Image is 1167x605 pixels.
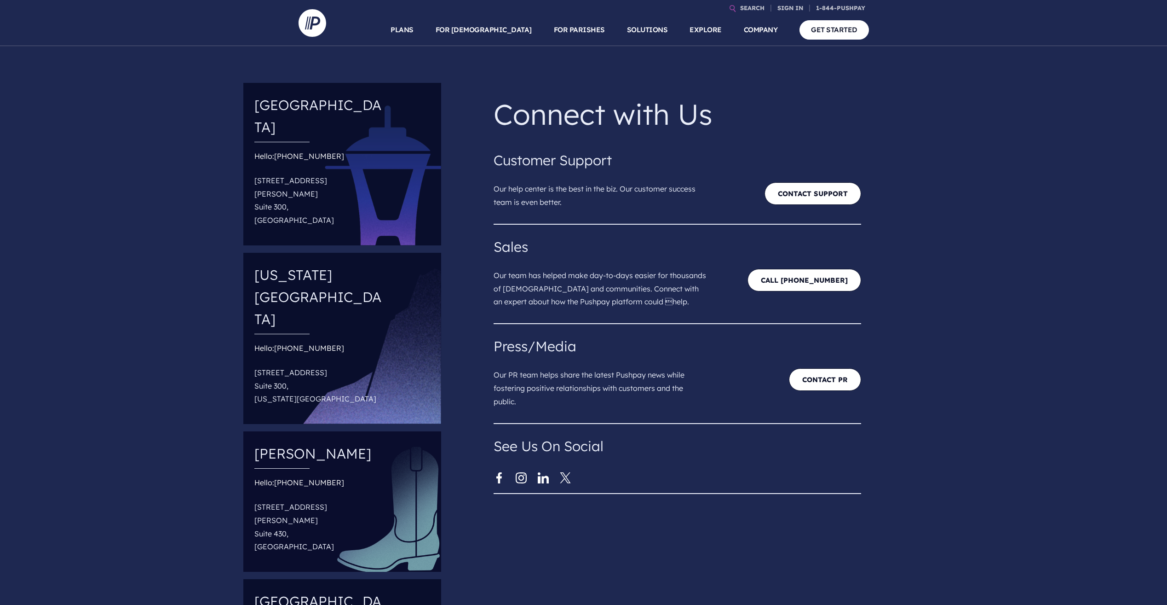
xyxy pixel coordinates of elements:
a: EXPLORE [690,14,722,46]
a: FOR [DEMOGRAPHIC_DATA] [436,14,532,46]
p: [STREET_ADDRESS] Suite 300, [US_STATE][GEOGRAPHIC_DATA] [254,362,386,409]
a: Contact Support [765,182,861,205]
a: FOR PARISHES [554,14,605,46]
h4: [GEOGRAPHIC_DATA] [254,90,386,142]
p: Our help center is the best in the biz. Our customer success team is even better. [494,171,714,213]
div: Hello: [254,150,386,231]
a: Contact PR [789,368,861,391]
h4: See Us On Social [494,435,861,457]
h4: Sales [494,236,861,258]
p: Our team has helped make day-to-days easier for thousands of [DEMOGRAPHIC_DATA] and communities. ... [494,258,714,312]
p: Our PR team helps share the latest Pushpay news while fostering positive relationships with custo... [494,357,714,412]
h4: [US_STATE][GEOGRAPHIC_DATA] [254,260,386,334]
a: [PHONE_NUMBER] [274,343,344,353]
div: Hello: [254,476,386,557]
h4: Press/Media [494,335,861,357]
h4: [PERSON_NAME] [254,439,386,468]
a: COMPANY [744,14,778,46]
p: Connect with Us [494,90,861,138]
a: [PHONE_NUMBER] [274,478,344,487]
a: PLANS [391,14,414,46]
a: [PHONE_NUMBER] [274,151,344,161]
a: SOLUTIONS [627,14,668,46]
div: Hello: [254,342,386,409]
h4: Customer Support [494,149,861,171]
a: GET STARTED [799,20,869,39]
p: [STREET_ADDRESS][PERSON_NAME] Suite 300, [GEOGRAPHIC_DATA] [254,170,386,231]
a: CALL [PHONE_NUMBER] [747,269,861,291]
p: [STREET_ADDRESS][PERSON_NAME] Suite 430, [GEOGRAPHIC_DATA] [254,497,386,557]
